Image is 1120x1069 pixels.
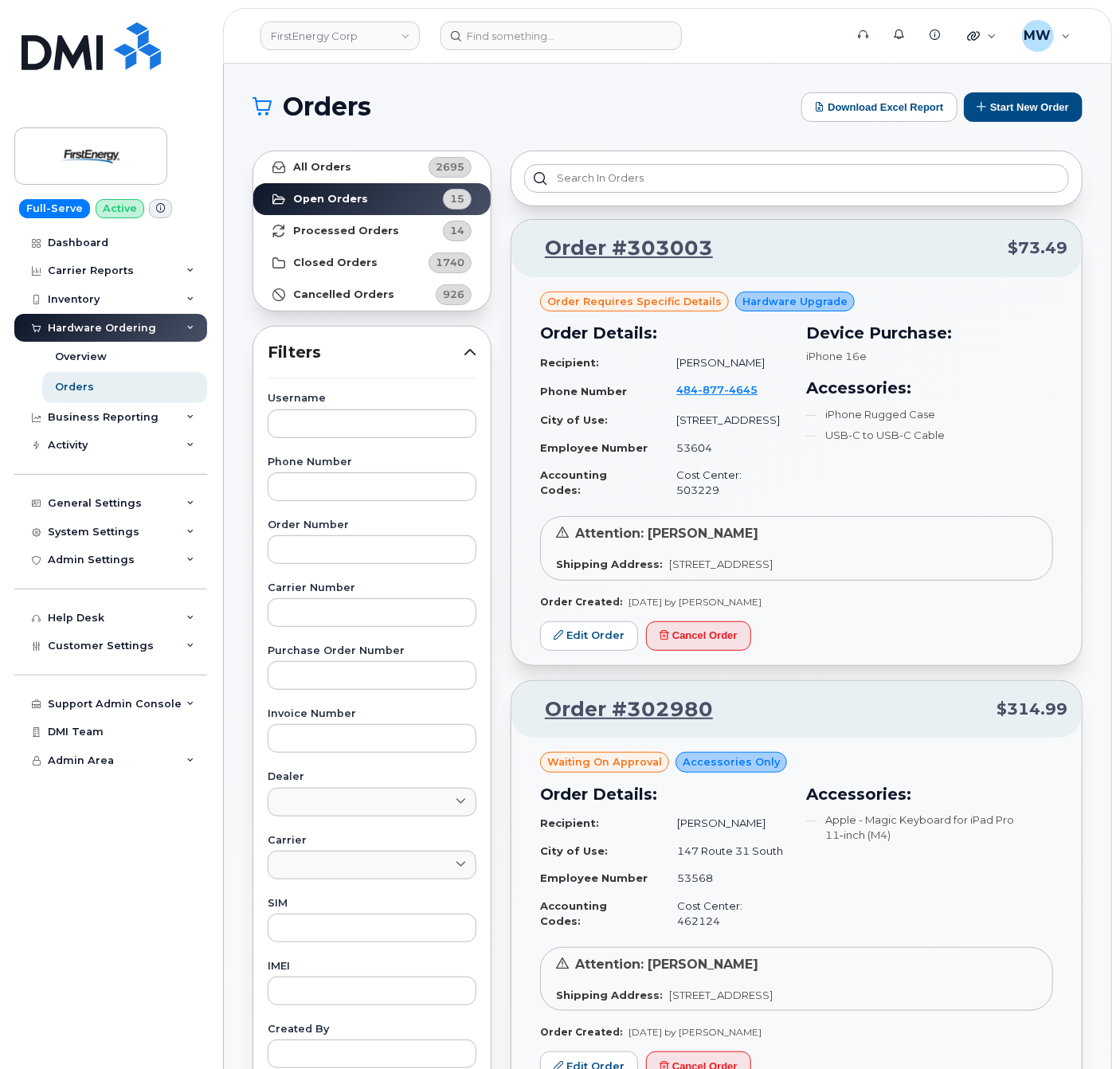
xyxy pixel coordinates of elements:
span: [DATE] by [PERSON_NAME] [629,596,762,608]
td: 147 Route 31 South [663,837,787,865]
button: Download Excel Report [801,92,957,122]
h3: Order Details: [540,321,787,345]
li: Apple - Magic Keyboard for iPad Pro 11‑inch (M4) [806,813,1053,842]
span: $314.99 [997,698,1067,721]
span: Hardware Upgrade [742,294,848,309]
a: All Orders2695 [253,151,491,183]
span: [STREET_ADDRESS] [669,989,773,1001]
strong: Order Created: [540,596,622,608]
span: Attention: [PERSON_NAME] [575,526,758,541]
strong: Open Orders [293,193,368,206]
td: Cost Center: 462124 [663,892,787,934]
li: iPhone Rugged Case [806,407,1053,422]
span: 1740 [436,255,464,270]
span: 14 [450,223,464,238]
label: Created By [268,1024,476,1035]
td: [PERSON_NAME] [663,349,787,377]
strong: Cancelled Orders [293,288,394,301]
strong: Shipping Address: [556,989,663,1001]
strong: City of Use: [540,844,608,857]
span: 4645 [725,383,758,396]
label: Dealer [268,772,476,782]
strong: Recipient: [540,816,599,829]
label: Username [268,394,476,404]
label: Phone Number [268,457,476,468]
span: [STREET_ADDRESS] [669,558,773,570]
span: 15 [450,191,464,206]
strong: Recipient: [540,356,599,369]
span: Orders [283,95,371,119]
strong: Closed Orders [293,256,378,269]
h3: Accessories: [806,782,1053,806]
span: 2695 [436,159,464,174]
label: SIM [268,899,476,909]
td: [PERSON_NAME] [663,809,787,837]
span: 484 [677,383,758,396]
td: 53604 [663,434,787,462]
a: Order #303003 [526,234,713,263]
strong: Processed Orders [293,225,399,237]
a: Edit Order [540,621,638,651]
td: 53568 [663,864,787,892]
a: Order #302980 [526,695,713,724]
label: IMEI [268,961,476,972]
h3: Accessories: [806,376,1053,400]
a: Cancelled Orders926 [253,279,491,311]
span: 877 [699,383,725,396]
span: 926 [443,287,464,302]
strong: Shipping Address: [556,558,663,570]
label: Carrier Number [268,583,476,593]
span: $73.49 [1008,237,1067,260]
li: USB-C to USB-C Cable [806,428,1053,443]
a: 4848774645 [677,383,777,396]
h3: Order Details: [540,782,787,806]
span: iPhone 16e [806,350,867,362]
strong: All Orders [293,161,351,174]
strong: Accounting Codes: [540,899,607,927]
label: Order Number [268,520,476,531]
a: Processed Orders14 [253,215,491,247]
strong: Employee Number [540,441,648,454]
input: Search in orders [524,164,1069,193]
span: Waiting On Approval [547,754,662,769]
strong: Employee Number [540,871,648,884]
span: Filters [268,341,464,364]
a: Closed Orders1740 [253,247,491,279]
strong: Phone Number [540,385,627,397]
strong: Order Created: [540,1026,622,1038]
td: Cost Center: 503229 [663,461,787,503]
span: Accessories Only [683,754,780,769]
span: Attention: [PERSON_NAME] [575,957,758,972]
td: [STREET_ADDRESS] [663,406,787,434]
label: Purchase Order Number [268,646,476,656]
a: Open Orders15 [253,183,491,215]
button: Cancel Order [646,621,751,651]
label: Carrier [268,836,476,846]
iframe: Messenger Launcher [1051,1000,1108,1057]
strong: Accounting Codes: [540,468,607,496]
h3: Device Purchase: [806,321,1053,345]
span: [DATE] by [PERSON_NAME] [629,1026,762,1038]
strong: City of Use: [540,413,608,426]
span: Order requires Specific details [547,294,722,309]
button: Start New Order [964,92,1083,122]
label: Invoice Number [268,709,476,719]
